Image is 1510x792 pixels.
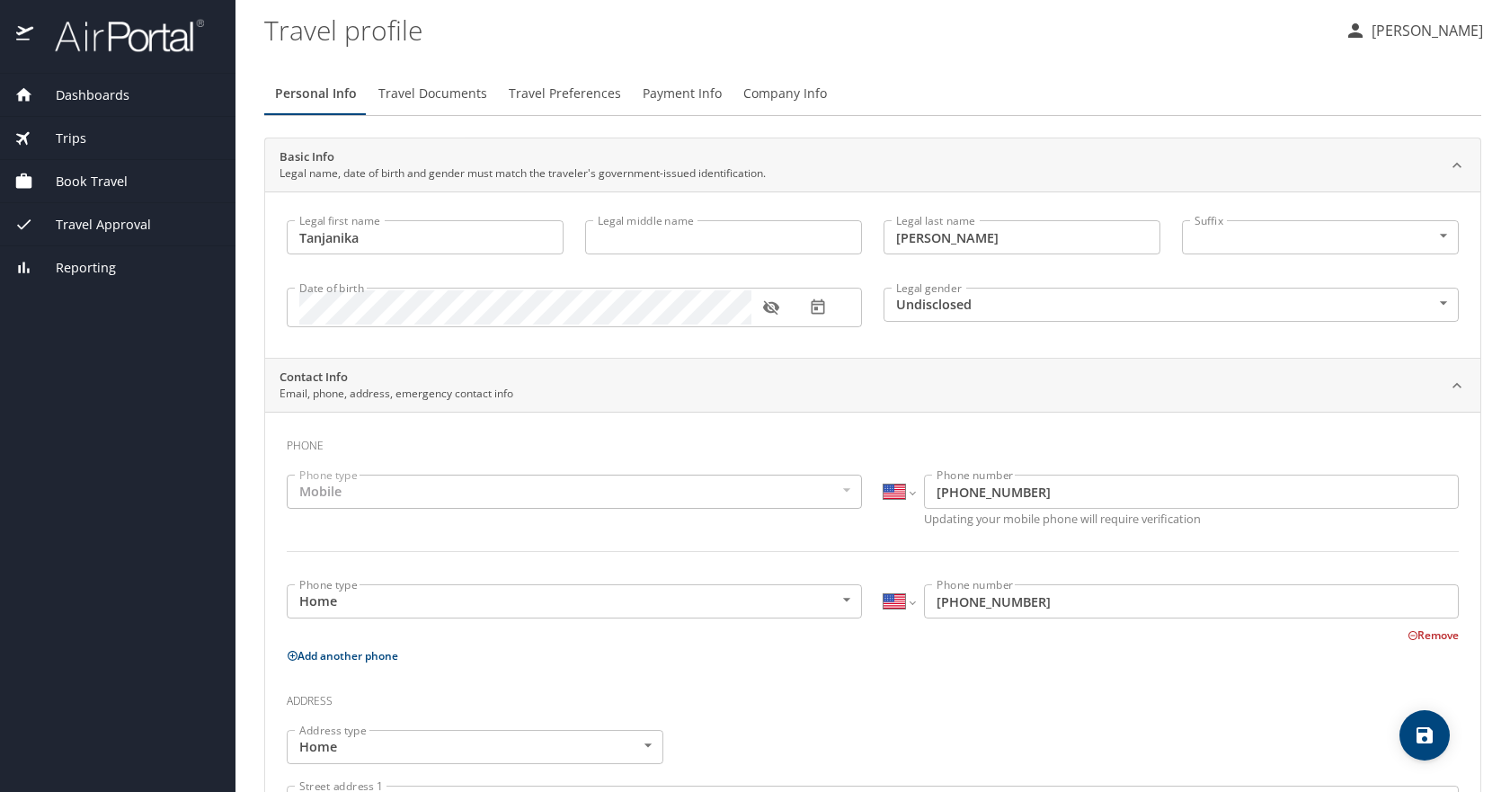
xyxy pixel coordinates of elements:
[280,148,766,166] h2: Basic Info
[378,83,487,105] span: Travel Documents
[1182,220,1459,254] div: ​
[280,386,513,402] p: Email, phone, address, emergency contact info
[275,83,357,105] span: Personal Info
[287,584,862,618] div: Home
[643,83,722,105] span: Payment Info
[287,681,1459,712] h3: Address
[265,191,1480,358] div: Basic InfoLegal name, date of birth and gender must match the traveler's government-issued identi...
[33,215,151,235] span: Travel Approval
[265,359,1480,413] div: Contact InfoEmail, phone, address, emergency contact info
[287,475,862,509] div: Mobile
[264,2,1330,58] h1: Travel profile
[509,83,621,105] span: Travel Preferences
[33,258,116,278] span: Reporting
[1366,20,1483,41] p: [PERSON_NAME]
[35,18,204,53] img: airportal-logo.png
[280,369,513,387] h2: Contact Info
[264,72,1481,115] div: Profile
[280,165,766,182] p: Legal name, date of birth and gender must match the traveler's government-issued identification.
[884,288,1459,322] div: Undisclosed
[33,85,129,105] span: Dashboards
[1408,627,1459,643] button: Remove
[33,129,86,148] span: Trips
[287,648,398,663] button: Add another phone
[1337,14,1490,47] button: [PERSON_NAME]
[265,138,1480,192] div: Basic InfoLegal name, date of birth and gender must match the traveler's government-issued identi...
[287,426,1459,457] h3: Phone
[1399,710,1450,761] button: save
[16,18,35,53] img: icon-airportal.png
[287,730,663,764] div: Home
[743,83,827,105] span: Company Info
[924,513,1459,525] p: Updating your mobile phone will require verification
[33,172,128,191] span: Book Travel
